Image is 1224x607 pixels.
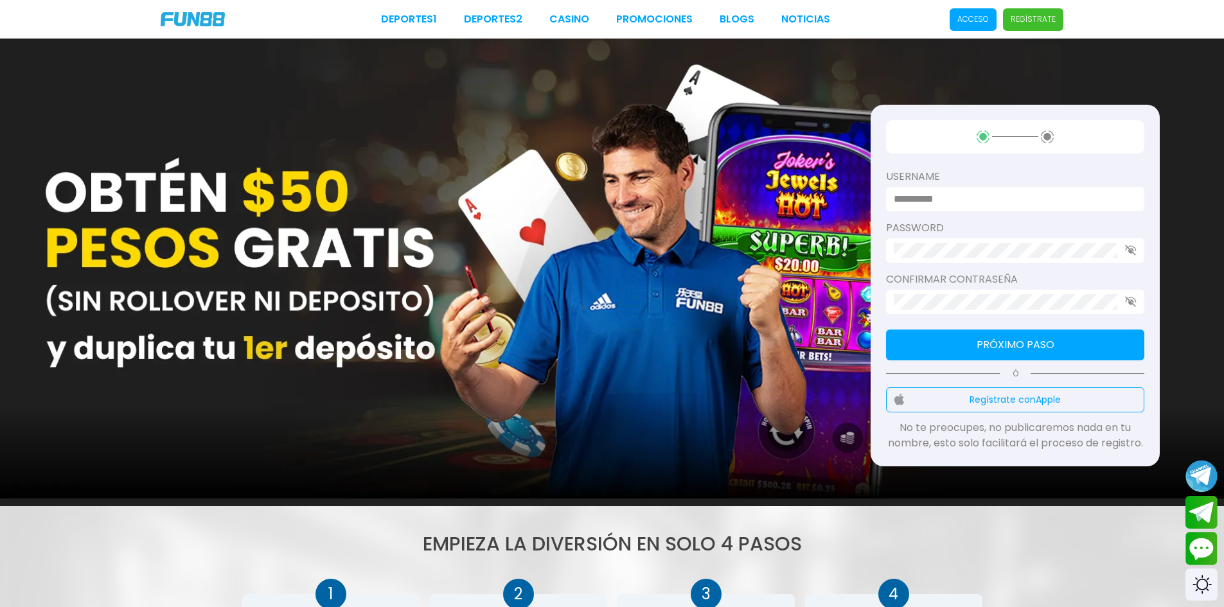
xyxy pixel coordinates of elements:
[242,529,982,558] h1: Empieza la DIVERSIÓN en solo 4 pasos
[886,220,1144,236] label: password
[886,420,1144,451] p: No te preocupes, no publicaremos nada en tu nombre, esto solo facilitará el proceso de registro.
[720,12,754,27] a: BLOGS
[1185,496,1218,529] button: Join telegram
[1185,532,1218,565] button: Contact customer service
[886,330,1144,360] button: Próximo paso
[315,583,346,606] p: 1
[886,169,1144,184] label: username
[886,387,1144,412] button: Regístrate conApple
[886,272,1144,287] label: Confirmar contraseña
[691,583,722,606] p: 3
[886,368,1144,380] p: Ó
[503,583,534,606] p: 2
[1185,459,1218,493] button: Join telegram channel
[878,583,909,606] p: 4
[464,12,522,27] a: Deportes2
[616,12,693,27] a: Promociones
[161,12,225,26] img: Company Logo
[957,13,989,25] p: Acceso
[1185,568,1218,601] div: Switch theme
[1011,13,1056,25] p: Regístrate
[781,12,830,27] a: NOTICIAS
[549,12,589,27] a: CASINO
[381,12,437,27] a: Deportes1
